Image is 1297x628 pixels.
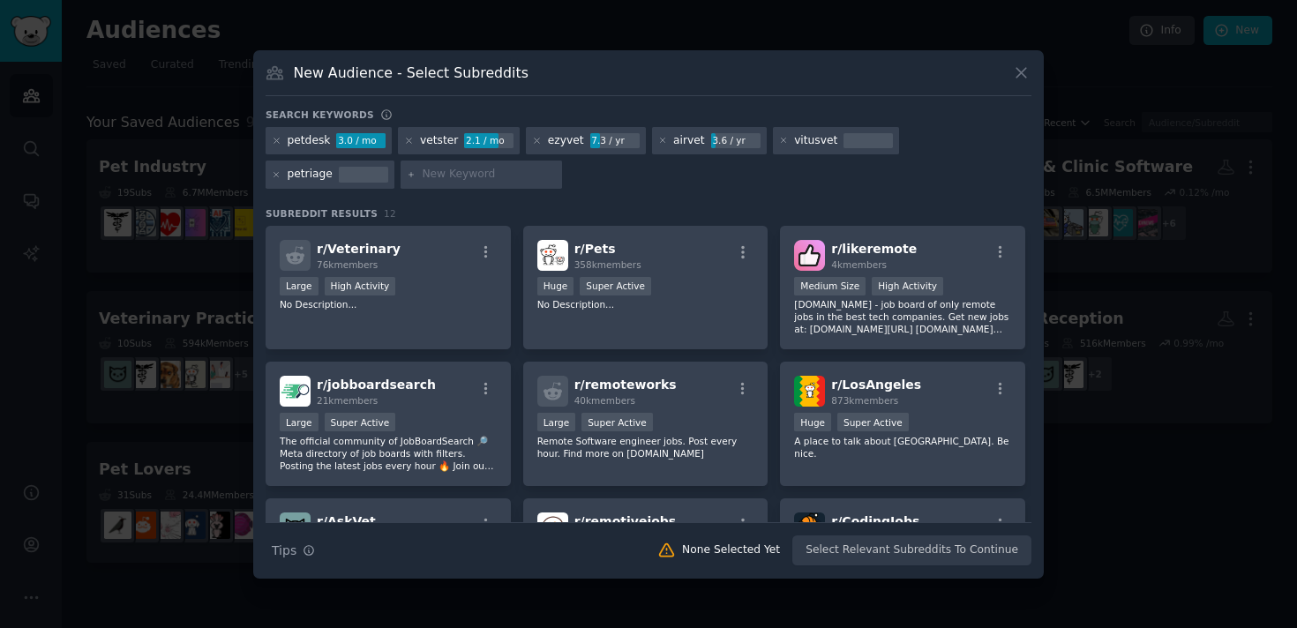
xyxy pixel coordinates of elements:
p: No Description... [537,298,754,310]
div: ezyvet [548,133,584,149]
span: r/ Veterinary [317,242,401,256]
div: 7.3 / yr [590,133,640,149]
span: 873k members [831,395,898,406]
div: 3.0 / mo [336,133,386,149]
span: 4k members [831,259,887,270]
div: Huge [794,413,831,431]
p: No Description... [280,298,497,310]
p: [DOMAIN_NAME] - job board of only remote jobs in the best tech companies. Get new jobs at: [DOMAI... [794,298,1011,335]
span: r/ AskVet [317,514,376,528]
span: 40k members [574,395,635,406]
img: jobboardsearch [280,376,311,407]
span: 76k members [317,259,378,270]
p: A place to talk about [GEOGRAPHIC_DATA]. Be nice. [794,435,1011,460]
div: airvet [673,133,705,149]
img: Pets [537,240,568,271]
span: 21k members [317,395,378,406]
div: High Activity [325,277,396,295]
div: vetster [420,133,458,149]
img: LosAngeles [794,376,825,407]
img: remotivejobs [537,512,568,543]
span: r/ remotivejobs [574,514,677,528]
div: Large [280,413,319,431]
div: 2.1 / mo [464,133,514,149]
h3: Search keywords [266,108,374,121]
div: Super Active [837,413,909,431]
span: r/ CodingJobs [831,514,919,528]
img: CodingJobs [794,512,825,543]
div: Super Active [580,277,651,295]
div: Medium Size [794,277,866,295]
span: Tips [272,542,296,560]
div: Super Active [581,413,653,431]
img: likeremote [794,240,825,271]
span: Subreddit Results [266,207,378,220]
div: 3.6 / yr [711,133,761,149]
span: r/ Pets [574,242,616,256]
span: 12 [384,208,396,219]
p: Remote Software engineer jobs. Post every hour. Find more on [DOMAIN_NAME] [537,435,754,460]
div: Large [537,413,576,431]
span: r/ jobboardsearch [317,378,436,392]
div: vitusvet [794,133,837,149]
div: petriage [288,167,333,183]
button: Tips [266,535,321,566]
span: r/ likeremote [831,242,917,256]
span: r/ remoteworks [574,378,677,392]
span: r/ LosAngeles [831,378,921,392]
p: The official community of JobBoardSearch 🔎 Meta directory of job boards with filters. Posting the... [280,435,497,472]
div: Super Active [325,413,396,431]
img: AskVet [280,512,311,543]
div: petdesk [288,133,331,149]
div: None Selected Yet [682,542,780,558]
div: Huge [537,277,574,295]
span: 358k members [574,259,641,270]
h3: New Audience - Select Subreddits [294,64,529,82]
div: Large [280,277,319,295]
div: High Activity [872,277,943,295]
input: New Keyword [422,167,556,183]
